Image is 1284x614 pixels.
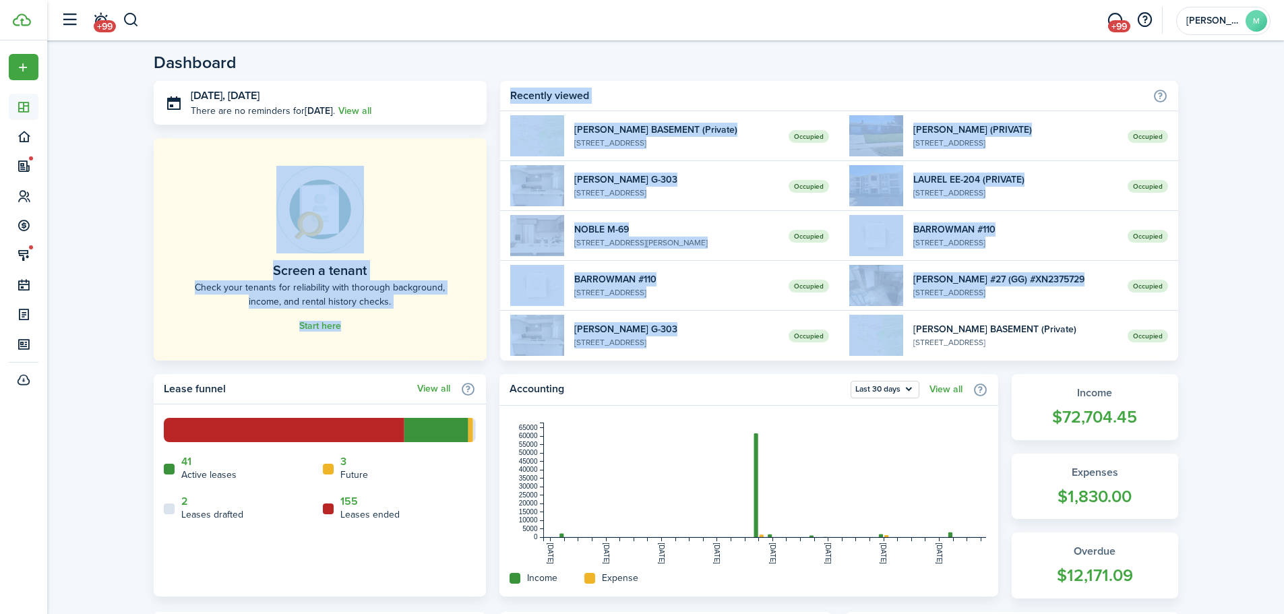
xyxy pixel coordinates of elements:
[519,491,538,499] tspan: 25000
[510,265,564,306] img: 1
[417,383,450,394] a: View all
[1102,3,1128,38] a: Messaging
[849,215,903,256] img: 1
[880,543,887,564] tspan: [DATE]
[574,336,778,348] widget-list-item-description: [STREET_ADDRESS]
[276,166,364,253] img: Online payments
[913,123,1118,137] widget-list-item-title: [PERSON_NAME] (PRIVATE)
[123,9,140,32] button: Search
[57,7,82,33] button: Open sidebar
[913,286,1118,299] widget-list-item-description: [STREET_ADDRESS]
[273,260,367,280] home-placeholder-title: Screen a tenant
[1133,9,1156,32] button: Open resource center
[574,237,778,249] widget-list-item-description: [STREET_ADDRESS][PERSON_NAME]
[181,456,191,468] a: 41
[340,495,358,508] a: 155
[184,280,457,309] home-placeholder-description: Check your tenants for reliability with thorough background, income, and rental history checks.
[1025,404,1165,430] widget-stats-count: $72,704.45
[824,543,832,564] tspan: [DATE]
[510,381,844,398] home-widget-title: Accounting
[789,180,829,193] span: Occupied
[154,54,237,71] header-page-title: Dashboard
[913,137,1118,149] widget-list-item-description: [STREET_ADDRESS]
[1025,385,1165,401] widget-stats-title: Income
[574,222,778,237] widget-list-item-title: NOBLE M-69
[1128,230,1168,243] span: Occupied
[1012,374,1178,440] a: Income$72,704.45
[181,508,243,522] home-widget-title: Leases drafted
[1128,180,1168,193] span: Occupied
[13,13,31,26] img: TenantCloud
[769,543,776,564] tspan: [DATE]
[574,123,778,137] widget-list-item-title: [PERSON_NAME] BASEMENT (Private)
[929,384,962,395] a: View all
[1128,330,1168,342] span: Occupied
[510,115,564,156] img: 1
[519,483,538,490] tspan: 30000
[340,468,368,482] home-widget-title: Future
[713,543,721,564] tspan: [DATE]
[849,265,903,306] img: 1
[510,165,564,206] img: 1
[913,237,1118,249] widget-list-item-description: [STREET_ADDRESS]
[851,381,919,398] button: Last 30 days
[338,104,371,118] a: View all
[1012,532,1178,598] a: Overdue$12,171.09
[519,474,538,482] tspan: 35000
[1025,543,1165,559] widget-stats-title: Overdue
[574,286,778,299] widget-list-item-description: [STREET_ADDRESS]
[1012,454,1178,520] a: Expenses$1,830.00
[519,466,538,473] tspan: 40000
[522,525,538,532] tspan: 5000
[191,104,335,118] p: There are no reminders for .
[849,315,903,356] img: 1
[519,441,538,448] tspan: 55000
[510,88,1145,104] home-widget-title: Recently viewed
[913,272,1118,286] widget-list-item-title: [PERSON_NAME] #27 (GG) #XN2375729
[936,543,943,564] tspan: [DATE]
[574,187,778,199] widget-list-item-description: [STREET_ADDRESS]
[191,88,477,104] h3: [DATE], [DATE]
[519,508,538,516] tspan: 15000
[849,115,903,156] img: 1
[519,449,538,456] tspan: 50000
[574,137,778,149] widget-list-item-description: [STREET_ADDRESS]
[88,3,113,38] a: Notifications
[789,330,829,342] span: Occupied
[913,222,1118,237] widget-list-item-title: BARROWMAN #110
[913,322,1118,336] widget-list-item-title: [PERSON_NAME] BASEMENT (Private)
[913,187,1118,199] widget-list-item-description: [STREET_ADDRESS]
[181,495,188,508] a: 2
[181,468,237,482] home-widget-title: Active leases
[1186,16,1240,26] span: Monica
[9,54,38,80] button: Open menu
[510,215,564,256] img: 1
[574,272,778,286] widget-list-item-title: BARROWMAN #110
[602,571,638,585] home-widget-title: Expense
[602,543,609,564] tspan: [DATE]
[658,543,665,564] tspan: [DATE]
[547,543,554,564] tspan: [DATE]
[1025,484,1165,510] widget-stats-count: $1,830.00
[1128,130,1168,143] span: Occupied
[94,20,116,32] span: +99
[519,432,538,439] tspan: 60000
[510,315,564,356] img: 1
[1108,20,1130,32] span: +99
[789,230,829,243] span: Occupied
[1246,10,1267,32] avatar-text: M
[519,499,538,507] tspan: 20000
[305,104,333,118] b: [DATE]
[340,508,400,522] home-widget-title: Leases ended
[913,173,1118,187] widget-list-item-title: LAUREL EE-204 (PRIVATE)
[1025,464,1165,481] widget-stats-title: Expenses
[519,424,538,431] tspan: 65000
[789,280,829,293] span: Occupied
[913,336,1118,348] widget-list-item-description: [STREET_ADDRESS]
[534,533,538,541] tspan: 0
[574,173,778,187] widget-list-item-title: [PERSON_NAME] G-303
[849,165,903,206] img: 1
[789,130,829,143] span: Occupied
[299,321,341,332] a: Start here
[1025,563,1165,588] widget-stats-count: $12,171.09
